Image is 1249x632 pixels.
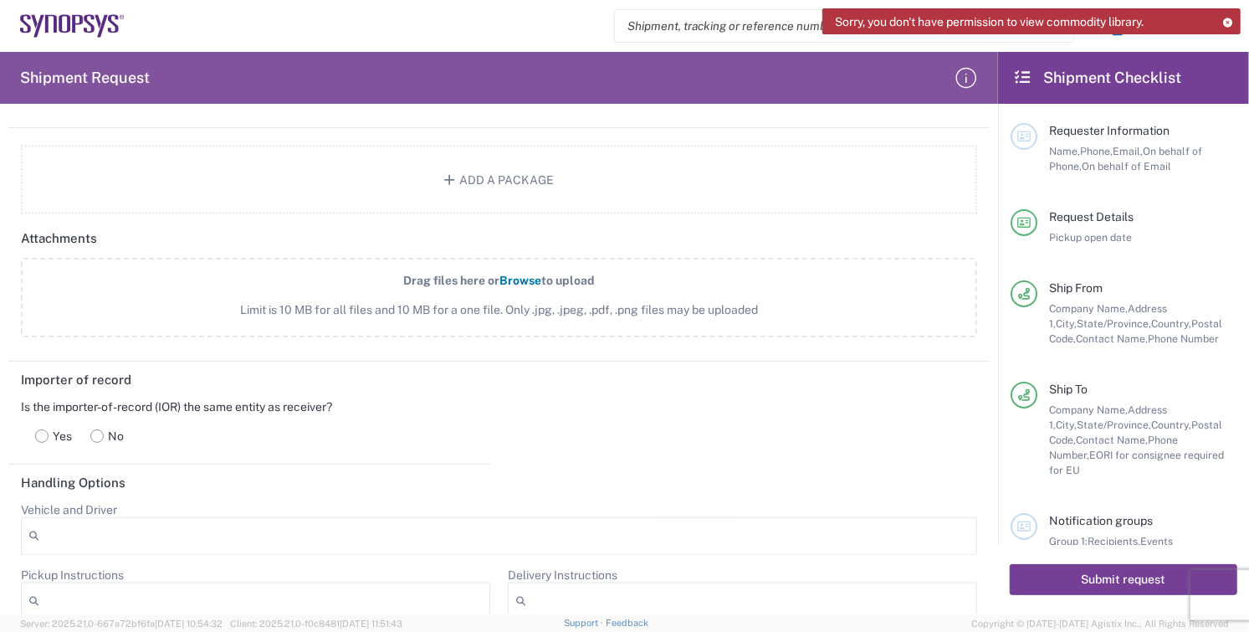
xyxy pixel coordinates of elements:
span: [DATE] 10:54:32 [155,619,223,629]
span: Pickup open date [1049,231,1132,244]
span: Browse [499,274,541,287]
span: Events [1140,535,1173,547]
span: Country, [1151,317,1191,330]
span: Client: 2025.21.0-f0c8481 [230,619,402,629]
span: Server: 2025.21.0-667a72bf6fa [20,619,223,629]
span: Name, [1049,145,1080,157]
div: Is the importer-of-record (IOR) the same entity as receiver? [21,399,478,414]
span: Limit is 10 MB for all files and 10 MB for a one file. Only .jpg, .jpeg, .pdf, .png files may be ... [58,301,940,319]
span: Drag files here or [403,274,499,287]
span: Copyright © [DATE]-[DATE] Agistix Inc., All Rights Reserved [971,616,1229,631]
span: Sorry, you don't have permission to view commodity library. [835,14,1144,29]
span: Request Details [1049,210,1134,224]
h2: Importer of record [21,372,131,388]
span: to upload [541,274,595,287]
span: State/Province, [1077,317,1151,330]
span: City, [1056,419,1077,431]
button: Submit request [1010,564,1237,595]
span: Recipients, [1088,535,1140,547]
span: Company Name, [1049,403,1128,416]
label: No [81,419,133,453]
span: Contact Name, [1076,434,1148,446]
a: Feedback [606,618,648,628]
span: Contact Name, [1076,332,1148,345]
span: Group 1: [1049,535,1088,547]
label: Yes [26,419,81,453]
span: City, [1056,317,1077,330]
span: [DATE] 11:51:43 [340,619,402,629]
span: Ship To [1049,383,1088,396]
span: Phone, [1080,145,1113,157]
input: Shipment, tracking or reference number [615,10,1048,42]
span: On behalf of Email [1082,160,1171,172]
span: EORI for consignee required for EU [1049,449,1224,476]
label: Delivery Instructions [508,568,617,583]
span: Country, [1151,419,1191,431]
h2: Shipment Request [20,68,150,88]
button: Add a Package [21,146,977,214]
span: Phone Number [1148,332,1219,345]
span: Email, [1113,145,1143,157]
a: Support [564,618,606,628]
span: Ship From [1049,281,1103,295]
label: Pickup Instructions [21,568,124,583]
h2: Shipment Checklist [1013,68,1182,88]
h2: Handling Options [21,475,125,491]
span: Notification groups [1049,514,1153,527]
label: Vehicle and Driver [21,502,117,517]
span: State/Province, [1077,419,1151,431]
span: Requester Information [1049,124,1170,137]
span: Company Name, [1049,302,1128,315]
h2: Attachments [21,230,97,247]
